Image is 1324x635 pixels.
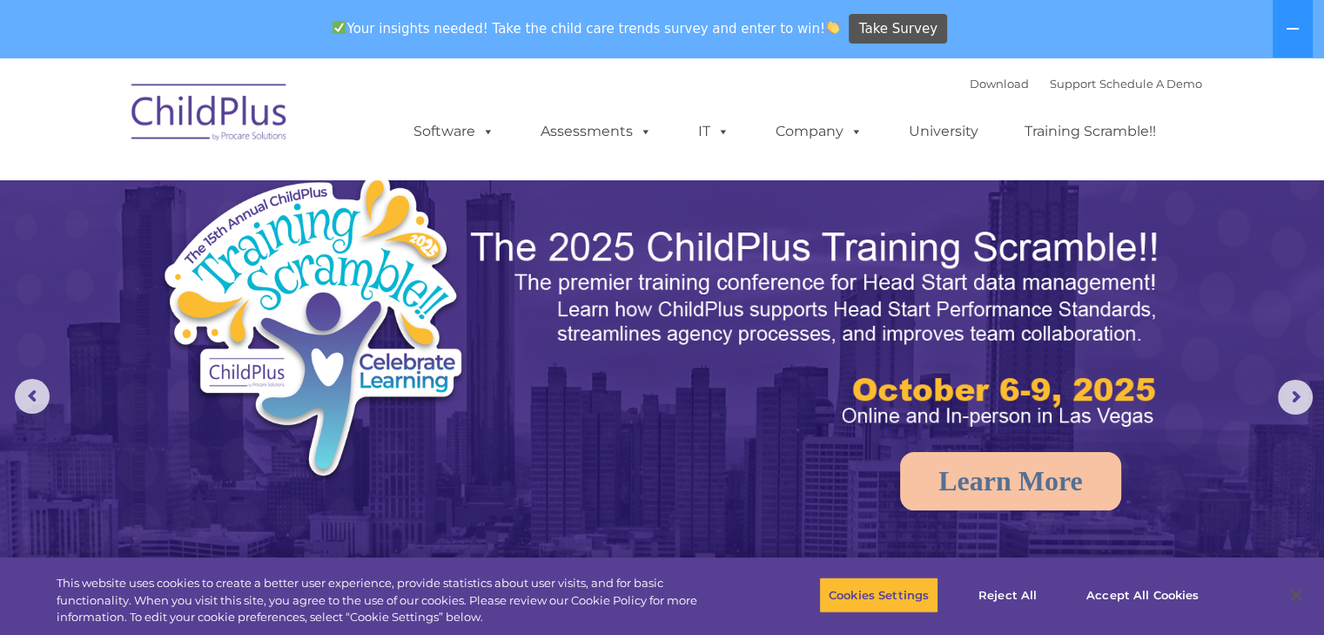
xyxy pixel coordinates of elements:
[396,114,512,149] a: Software
[1050,77,1096,91] a: Support
[819,577,938,613] button: Cookies Settings
[1099,77,1202,91] a: Schedule A Demo
[970,77,1029,91] a: Download
[681,114,747,149] a: IT
[242,115,295,128] span: Last name
[523,114,669,149] a: Assessments
[242,186,316,199] span: Phone number
[326,11,847,45] span: Your insights needed! Take the child care trends survey and enter to win!
[123,71,297,159] img: ChildPlus by Procare Solutions
[57,575,729,626] div: This website uses cookies to create a better user experience, provide statistics about user visit...
[333,21,346,34] img: ✅
[1077,577,1208,613] button: Accept All Cookies
[859,14,938,44] span: Take Survey
[1277,576,1315,614] button: Close
[758,114,880,149] a: Company
[953,577,1062,613] button: Reject All
[849,14,947,44] a: Take Survey
[891,114,996,149] a: University
[970,77,1202,91] font: |
[900,452,1121,510] a: Learn More
[1007,114,1173,149] a: Training Scramble!!
[826,21,839,34] img: 👏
